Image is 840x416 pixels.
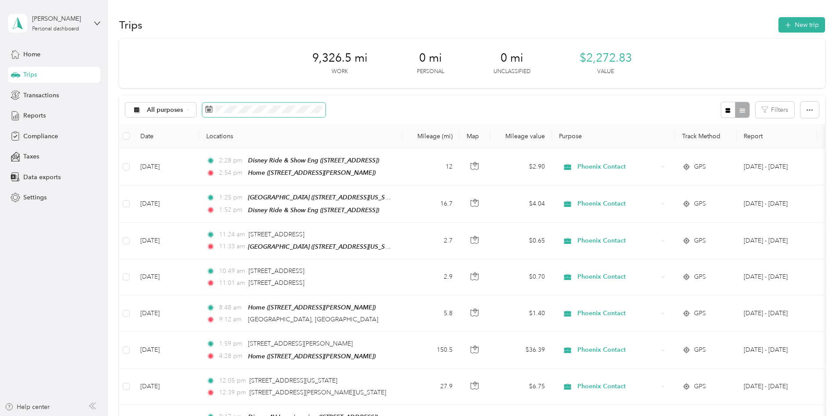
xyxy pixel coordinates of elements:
th: Map [460,124,490,148]
span: [STREET_ADDRESS][PERSON_NAME][US_STATE] [249,389,386,396]
button: Filters [756,102,794,118]
span: Home ([STREET_ADDRESS][PERSON_NAME]) [248,169,376,176]
span: 11:01 am [219,278,245,288]
span: Home ([STREET_ADDRESS][PERSON_NAME]) [248,353,376,360]
span: GPS [694,345,706,355]
span: [GEOGRAPHIC_DATA] ([STREET_ADDRESS][US_STATE]) [248,243,401,250]
span: Phoenix Contact [577,382,658,391]
span: [STREET_ADDRESS][PERSON_NAME] [248,340,353,347]
span: Disney Ride & Show Eng ([STREET_ADDRESS]) [248,206,379,214]
td: Aug 1 - 31, 2025 [737,185,817,222]
td: [DATE] [133,295,199,332]
span: Phoenix Contact [577,236,658,246]
span: Reports [23,111,46,120]
th: Mileage value [490,124,552,148]
th: Purpose [552,124,675,148]
button: Help center [5,402,50,412]
td: $2.90 [490,148,552,185]
span: Phoenix Contact [577,272,658,282]
th: Track Method [675,124,737,148]
td: [DATE] [133,369,199,405]
td: $1.40 [490,295,552,332]
span: Phoenix Contact [577,162,658,172]
td: 27.9 [402,369,460,405]
span: Settings [23,193,47,202]
span: $2,272.83 [580,51,632,65]
span: 11:33 am [219,242,244,251]
button: New trip [778,17,825,33]
td: 150.5 [402,332,460,368]
iframe: Everlance-gr Chat Button Frame [791,367,840,416]
span: 1:25 pm [219,193,244,202]
td: [DATE] [133,332,199,368]
td: [DATE] [133,148,199,185]
span: Taxes [23,152,39,161]
span: GPS [694,199,706,209]
div: Personal dashboard [32,26,79,32]
span: 0 mi [419,51,442,65]
td: 12 [402,148,460,185]
td: 16.7 [402,185,460,222]
td: $6.75 [490,369,552,405]
td: Aug 1 - 31, 2025 [737,369,817,405]
td: Aug 1 - 31, 2025 [737,332,817,368]
th: Report [737,124,817,148]
span: 0 mi [500,51,523,65]
h1: Trips [119,20,142,29]
span: Transactions [23,91,59,100]
span: [GEOGRAPHIC_DATA] ([STREET_ADDRESS][US_STATE]) [248,194,401,201]
span: 4:28 pm [219,351,244,361]
td: 2.7 [402,223,460,259]
span: 9:12 am [219,315,244,324]
th: Locations [199,124,402,148]
td: Aug 1 - 31, 2025 [737,295,817,332]
span: 1:59 pm [219,339,244,349]
span: 2:54 pm [219,168,244,178]
span: Data exports [23,173,61,182]
td: 5.8 [402,295,460,332]
p: Personal [417,68,444,76]
span: GPS [694,382,706,391]
td: [DATE] [133,223,199,259]
span: GPS [694,272,706,282]
td: $36.39 [490,332,552,368]
span: [STREET_ADDRESS][US_STATE] [249,377,337,384]
span: GPS [694,309,706,318]
span: 12:05 pm [219,376,246,386]
span: 11:24 am [219,230,245,239]
span: 8:48 am [219,303,244,313]
th: Mileage (mi) [402,124,460,148]
th: Date [133,124,199,148]
span: Phoenix Contact [577,345,658,355]
span: [STREET_ADDRESS] [248,267,304,275]
td: Aug 1 - 31, 2025 [737,259,817,295]
td: [DATE] [133,185,199,222]
span: Compliance [23,132,58,141]
div: [PERSON_NAME] [32,14,87,23]
span: All purposes [147,107,183,113]
span: [STREET_ADDRESS] [248,231,304,238]
span: 9,326.5 mi [312,51,368,65]
td: Aug 1 - 31, 2025 [737,148,817,185]
span: Trips [23,70,37,79]
span: Home [23,50,40,59]
p: Work [332,68,348,76]
span: 12:39 pm [219,388,246,398]
span: Phoenix Contact [577,309,658,318]
span: GPS [694,162,706,172]
td: Aug 1 - 31, 2025 [737,223,817,259]
span: GPS [694,236,706,246]
span: [STREET_ADDRESS] [248,279,304,287]
p: Unclassified [493,68,530,76]
span: 10:49 am [219,266,245,276]
td: $0.65 [490,223,552,259]
span: 2:28 pm [219,156,244,166]
span: [GEOGRAPHIC_DATA], [GEOGRAPHIC_DATA] [248,316,378,323]
span: 1:52 pm [219,205,244,215]
td: $0.70 [490,259,552,295]
span: Disney Ride & Show Eng ([STREET_ADDRESS]) [248,157,379,164]
td: [DATE] [133,259,199,295]
span: Home ([STREET_ADDRESS][PERSON_NAME]) [248,304,376,311]
td: 2.9 [402,259,460,295]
